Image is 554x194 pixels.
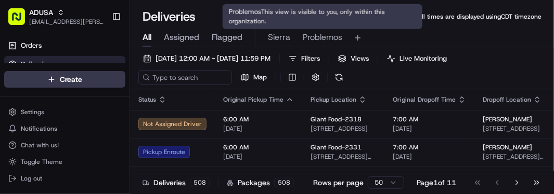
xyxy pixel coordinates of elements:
[4,56,125,73] a: Deliveries
[332,70,346,85] button: Refresh
[311,153,376,161] span: [STREET_ADDRESS][PERSON_NAME]
[313,177,364,188] p: Rows per page
[4,4,108,29] button: ADUSA[EMAIL_ADDRESS][PERSON_NAME][DOMAIN_NAME]
[223,153,294,161] span: [DATE]
[393,143,466,151] span: 7:00 AM
[311,95,356,104] span: Pickup Location
[236,70,272,85] button: Map
[10,99,29,118] img: 1736555255976-a54dd68f-1ca7-489b-9aae-adbdc363a1c4
[138,95,156,104] span: Status
[4,138,125,153] button: Chat with us!
[4,121,125,136] button: Notifications
[382,51,452,66] button: Live Monitoring
[4,155,125,169] button: Toggle Theme
[311,143,362,151] span: Giant Food-2331
[138,70,232,85] input: Type to search
[104,117,126,125] span: Pylon
[483,95,531,104] span: Dropoff Location
[4,105,125,119] button: Settings
[21,174,42,183] span: Log out
[35,99,171,109] div: Start new chat
[27,67,187,78] input: Got a question? Start typing here...
[393,124,466,133] span: [DATE]
[229,8,385,25] span: This view is visible to you, only within this organization.
[156,54,270,63] span: [DATE] 12:00 AM - [DATE] 11:59 PM
[301,54,320,63] span: Filters
[400,54,447,63] span: Live Monitoring
[268,31,290,44] span: Sierra
[284,51,325,66] button: Filters
[393,115,466,123] span: 7:00 AM
[483,153,550,161] span: [STREET_ADDRESS][PERSON_NAME][PERSON_NAME]
[143,177,210,188] div: Deliveries
[483,143,532,151] span: [PERSON_NAME]
[393,95,456,104] span: Original Dropoff Time
[227,177,294,188] div: Packages
[21,158,62,166] span: Toggle Theme
[253,73,267,82] span: Map
[29,7,53,18] button: ADUSA
[418,12,542,21] span: All times are displayed using CDT timezone
[223,143,294,151] span: 6:00 AM
[29,18,104,26] button: [EMAIL_ADDRESS][PERSON_NAME][DOMAIN_NAME]
[21,108,44,116] span: Settings
[143,31,151,44] span: All
[4,37,125,54] a: Orders
[138,51,275,66] button: [DATE] 12:00 AM - [DATE] 11:59 PM
[190,178,210,187] div: 508
[483,115,532,123] span: [PERSON_NAME]
[21,41,42,50] span: Orders
[417,177,456,188] div: Page 1 of 11
[483,124,550,133] span: [STREET_ADDRESS]
[311,124,376,133] span: [STREET_ADDRESS]
[303,31,342,44] span: Problemos
[60,74,82,85] span: Create
[35,109,132,118] div: We're available if you need us!
[274,178,294,187] div: 508
[212,31,242,44] span: Flagged
[4,71,125,88] button: Create
[223,115,294,123] span: 6:00 AM
[73,117,126,125] a: Powered byPylon
[10,10,31,31] img: Nash
[21,141,59,149] span: Chat with us!
[143,8,196,25] h1: Deliveries
[223,124,294,133] span: [DATE]
[10,41,189,58] p: Welcome 👋
[223,4,422,29] div: Problemos
[177,102,189,115] button: Start new chat
[4,171,125,186] button: Log out
[311,115,362,123] span: Giant Food-2318
[21,60,50,69] span: Deliveries
[351,54,369,63] span: Views
[333,51,373,66] button: Views
[164,31,199,44] span: Assigned
[223,95,284,104] span: Original Pickup Time
[21,124,57,133] span: Notifications
[393,153,466,161] span: [DATE]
